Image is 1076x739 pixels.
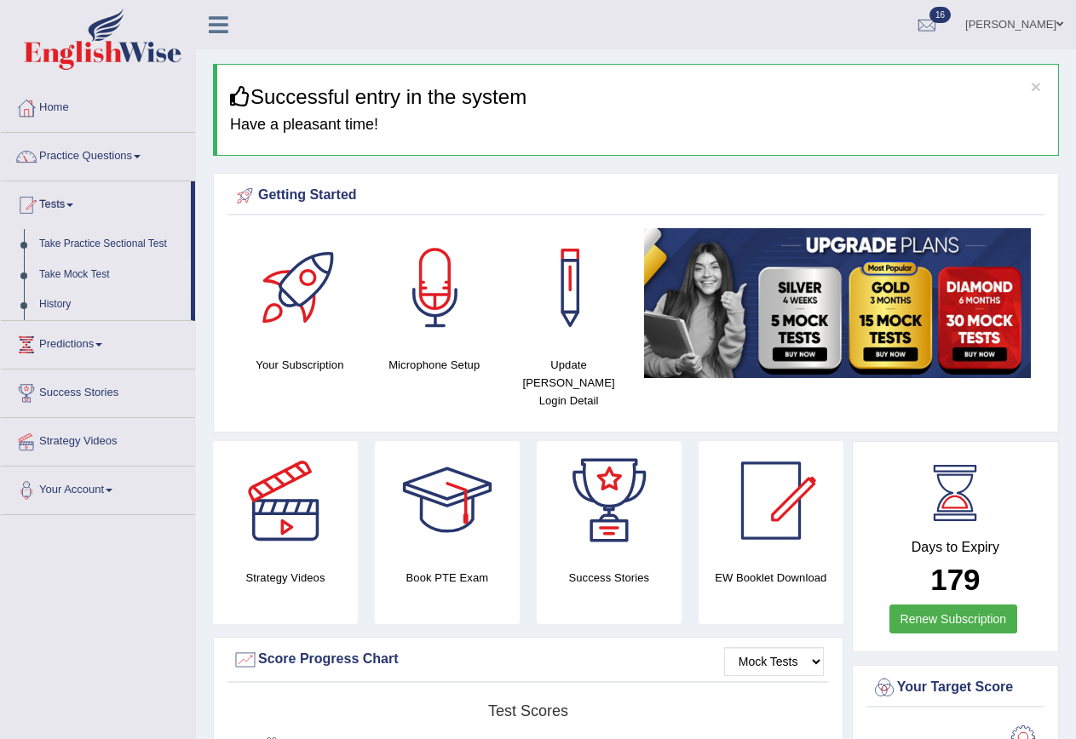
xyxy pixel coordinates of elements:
[375,569,520,587] h4: Book PTE Exam
[213,569,358,587] h4: Strategy Videos
[230,86,1045,108] h3: Successful entry in the system
[537,569,682,587] h4: Success Stories
[889,604,1018,633] a: Renew Subscription
[510,356,628,410] h4: Update [PERSON_NAME] Login Detail
[241,356,359,374] h4: Your Subscription
[376,356,493,374] h4: Microphone Setup
[233,183,1039,209] div: Getting Started
[872,675,1039,701] div: Your Target Score
[230,117,1045,134] h4: Have a pleasant time!
[32,229,191,260] a: Take Practice Sectional Test
[872,540,1039,555] h4: Days to Expiry
[488,702,568,719] tspan: Test scores
[1,321,195,364] a: Predictions
[1031,77,1041,95] button: ×
[930,563,980,596] b: 179
[32,260,191,290] a: Take Mock Test
[1,467,195,509] a: Your Account
[1,418,195,461] a: Strategy Videos
[1,84,195,127] a: Home
[644,228,1031,377] img: small5.jpg
[699,569,843,587] h4: EW Booklet Download
[1,369,195,412] a: Success Stories
[1,133,195,175] a: Practice Questions
[233,647,824,673] div: Score Progress Chart
[32,289,191,320] a: History
[929,7,951,23] span: 16
[1,181,191,224] a: Tests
